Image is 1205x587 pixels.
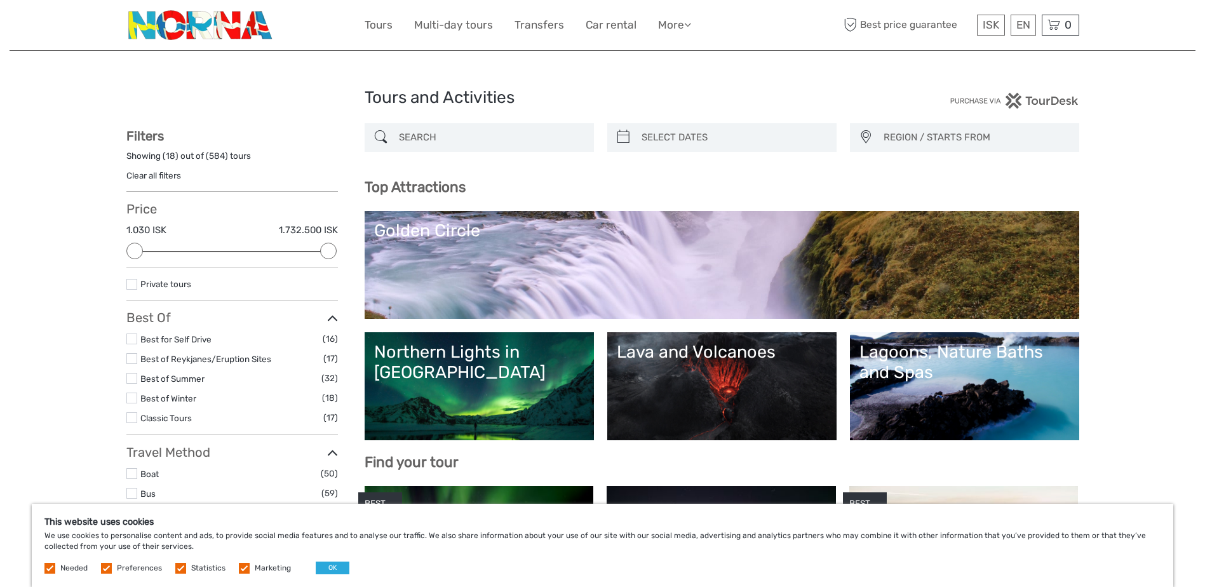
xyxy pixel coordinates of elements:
[843,492,887,524] div: BEST SELLER
[140,469,159,479] a: Boat
[414,16,493,34] a: Multi-day tours
[140,354,271,364] a: Best of Reykjanes/Eruption Sites
[365,16,393,34] a: Tours
[126,445,338,460] h3: Travel Method
[140,393,196,403] a: Best of Winter
[859,342,1070,431] a: Lagoons, Nature Baths and Spas
[140,413,192,423] a: Classic Tours
[841,15,974,36] span: Best price guarantee
[117,563,162,574] label: Preferences
[323,351,338,366] span: (17)
[126,224,166,237] label: 1.030 ISK
[374,342,584,383] div: Northern Lights in [GEOGRAPHIC_DATA]
[32,504,1173,587] div: We use cookies to personalise content and ads, to provide social media features and to analyse ou...
[316,562,349,574] button: OK
[617,342,827,431] a: Lava and Volcanoes
[146,20,161,35] button: Open LiveChat chat widget
[658,16,691,34] a: More
[166,150,175,162] label: 18
[140,489,156,499] a: Bus
[60,563,88,574] label: Needed
[321,371,338,386] span: (32)
[323,332,338,346] span: (16)
[126,310,338,325] h3: Best Of
[321,486,338,501] span: (59)
[126,128,164,144] strong: Filters
[126,201,338,217] h3: Price
[126,150,338,170] div: Showing ( ) out of ( ) tours
[394,126,588,149] input: SEARCH
[321,466,338,481] span: (50)
[255,563,291,574] label: Marketing
[191,563,226,574] label: Statistics
[126,170,181,180] a: Clear all filters
[1011,15,1036,36] div: EN
[365,179,466,196] b: Top Attractions
[586,16,636,34] a: Car rental
[44,516,1161,527] h5: This website uses cookies
[374,220,1070,241] div: Golden Circle
[374,220,1070,309] a: Golden Circle
[209,150,225,162] label: 584
[140,279,191,289] a: Private tours
[950,93,1079,109] img: PurchaseViaTourDesk.png
[140,374,205,384] a: Best of Summer
[126,10,276,41] img: 3202-b9b3bc54-fa5a-4c2d-a914-9444aec66679_logo_small.png
[140,334,212,344] a: Best for Self Drive
[374,342,584,431] a: Northern Lights in [GEOGRAPHIC_DATA]
[365,454,459,471] b: Find your tour
[1063,18,1074,31] span: 0
[358,492,402,524] div: BEST SELLER
[636,126,830,149] input: SELECT DATES
[322,391,338,405] span: (18)
[515,16,564,34] a: Transfers
[365,88,841,108] h1: Tours and Activities
[323,410,338,425] span: (17)
[617,342,827,362] div: Lava and Volcanoes
[983,18,999,31] span: ISK
[18,22,144,32] p: We're away right now. Please check back later!
[279,224,338,237] label: 1.732.500 ISK
[878,127,1073,148] button: REGION / STARTS FROM
[859,342,1070,383] div: Lagoons, Nature Baths and Spas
